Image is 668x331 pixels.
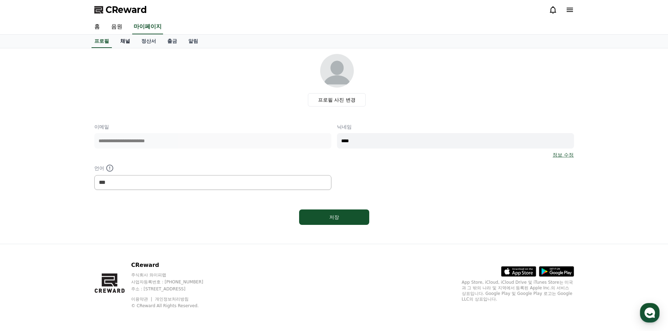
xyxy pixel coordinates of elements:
[22,233,26,238] span: 홈
[313,214,355,221] div: 저장
[106,20,128,34] a: 음원
[131,279,217,285] p: 사업자등록번호 : [PHONE_NUMBER]
[2,222,46,240] a: 홈
[94,164,331,172] p: 언어
[131,261,217,269] p: CReward
[131,286,217,292] p: 주소 : [STREET_ADDRESS]
[92,35,112,48] a: 프로필
[183,35,204,48] a: 알림
[299,209,369,225] button: 저장
[64,233,73,239] span: 대화
[90,222,135,240] a: 설정
[553,151,574,158] a: 정보 수정
[94,4,147,15] a: CReward
[136,35,162,48] a: 정산서
[337,123,574,130] p: 닉네임
[462,280,574,302] p: App Store, iCloud, iCloud Drive 및 iTunes Store는 미국과 그 밖의 나라 및 지역에서 등록된 Apple Inc.의 서비스 상표입니다. Goo...
[131,303,217,309] p: © CReward All Rights Reserved.
[132,20,163,34] a: 마이페이지
[108,233,117,238] span: 설정
[131,272,217,278] p: 주식회사 와이피랩
[46,222,90,240] a: 대화
[106,4,147,15] span: CReward
[115,35,136,48] a: 채널
[320,54,354,88] img: profile_image
[131,297,153,302] a: 이용약관
[89,20,106,34] a: 홈
[94,123,331,130] p: 이메일
[162,35,183,48] a: 출금
[308,93,366,106] label: 프로필 사진 변경
[155,297,189,302] a: 개인정보처리방침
